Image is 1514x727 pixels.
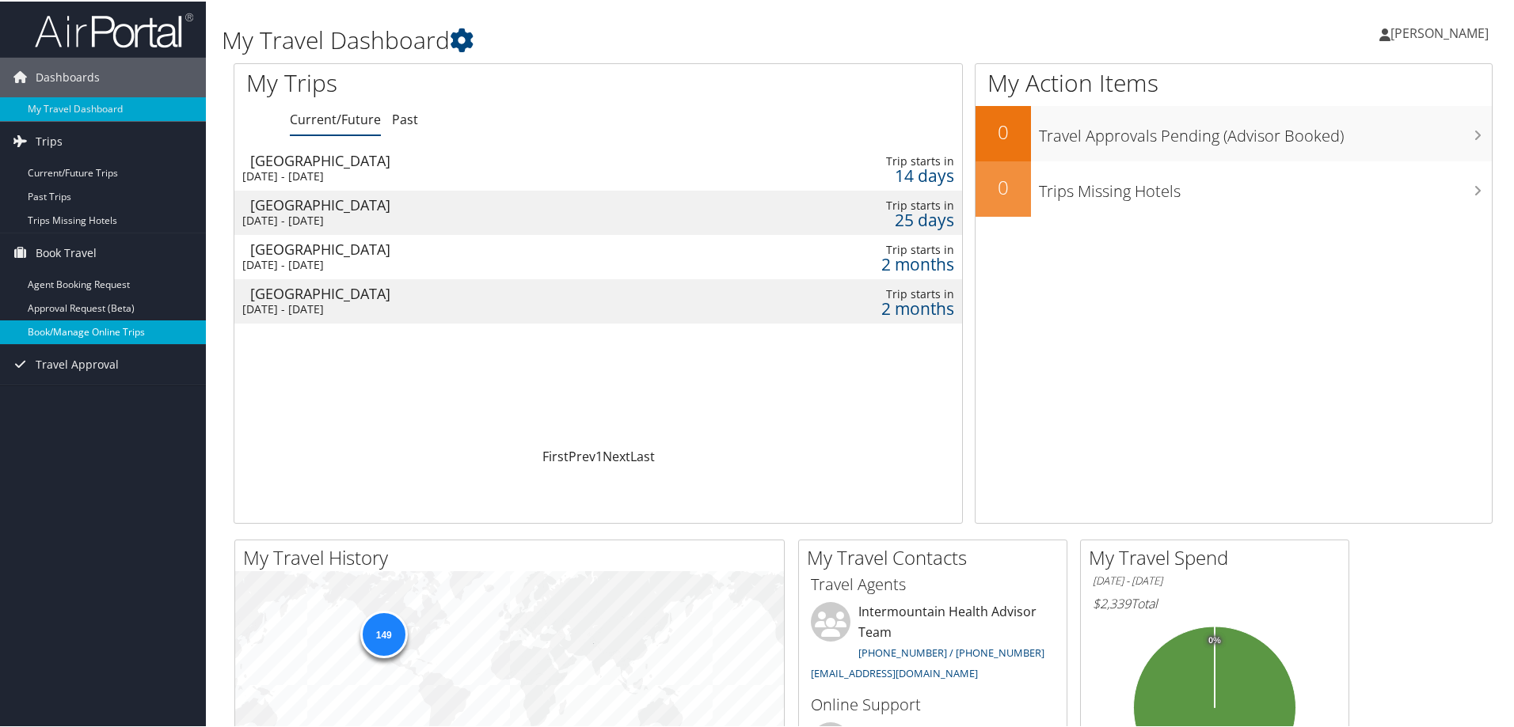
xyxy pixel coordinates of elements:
[36,56,100,96] span: Dashboards
[976,160,1492,215] a: 0Trips Missing Hotels
[976,65,1492,98] h1: My Action Items
[1039,115,1492,146] h3: Travel Approvals Pending (Advisor Booked)
[542,446,569,464] a: First
[35,10,193,47] img: airportal-logo.png
[811,692,1055,714] h3: Online Support
[1379,8,1504,55] a: [PERSON_NAME]
[242,256,690,271] div: [DATE] - [DATE]
[242,301,690,315] div: [DATE] - [DATE]
[250,152,698,166] div: [GEOGRAPHIC_DATA]
[242,168,690,182] div: [DATE] - [DATE]
[976,104,1492,160] a: 0Travel Approvals Pending (Advisor Booked)
[781,300,954,314] div: 2 months
[222,22,1077,55] h1: My Travel Dashboard
[1208,634,1221,644] tspan: 0%
[1390,23,1489,40] span: [PERSON_NAME]
[781,197,954,211] div: Trip starts in
[1039,171,1492,201] h3: Trips Missing Hotels
[290,109,381,127] a: Current/Future
[803,600,1063,685] li: Intermountain Health Advisor Team
[36,120,63,160] span: Trips
[858,644,1044,658] a: [PHONE_NUMBER] / [PHONE_NUMBER]
[36,343,119,383] span: Travel Approval
[242,212,690,226] div: [DATE] - [DATE]
[781,256,954,270] div: 2 months
[811,572,1055,594] h3: Travel Agents
[781,153,954,167] div: Trip starts in
[811,665,978,679] a: [EMAIL_ADDRESS][DOMAIN_NAME]
[246,65,647,98] h1: My Trips
[243,543,784,570] h2: My Travel History
[781,286,954,300] div: Trip starts in
[1093,593,1131,611] span: $2,339
[595,446,603,464] a: 1
[976,172,1031,199] h2: 0
[1089,543,1349,570] h2: My Travel Spend
[976,117,1031,144] h2: 0
[392,109,418,127] a: Past
[807,543,1067,570] h2: My Travel Contacts
[569,446,595,464] a: Prev
[359,609,407,657] div: 149
[250,196,698,210] div: [GEOGRAPHIC_DATA]
[781,241,954,256] div: Trip starts in
[603,446,630,464] a: Next
[1093,572,1337,587] h6: [DATE] - [DATE]
[781,167,954,181] div: 14 days
[1093,593,1337,611] h6: Total
[36,232,97,271] span: Book Travel
[781,211,954,225] div: 25 days
[250,240,698,255] div: [GEOGRAPHIC_DATA]
[250,285,698,299] div: [GEOGRAPHIC_DATA]
[630,446,655,464] a: Last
